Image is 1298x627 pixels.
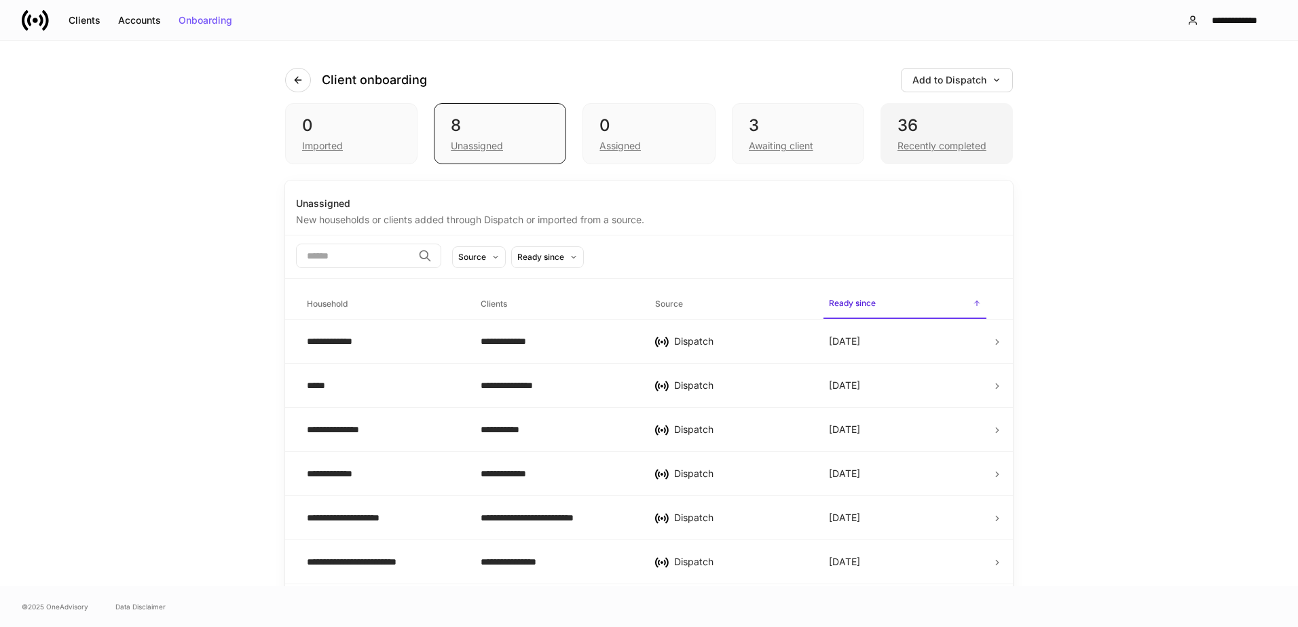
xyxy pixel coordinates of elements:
[118,16,161,25] div: Accounts
[511,246,584,268] button: Ready since
[301,290,464,318] span: Household
[69,16,100,25] div: Clients
[749,139,813,153] div: Awaiting client
[674,511,807,525] div: Dispatch
[829,555,860,569] p: [DATE]
[897,115,996,136] div: 36
[829,511,860,525] p: [DATE]
[749,115,847,136] div: 3
[829,379,860,392] p: [DATE]
[901,68,1013,92] button: Add to Dispatch
[880,103,1013,164] div: 36Recently completed
[109,9,170,31] button: Accounts
[434,103,566,164] div: 8Unassigned
[307,297,348,310] h6: Household
[170,9,241,31] button: Onboarding
[599,139,641,153] div: Assigned
[823,290,986,319] span: Ready since
[897,139,986,153] div: Recently completed
[674,555,807,569] div: Dispatch
[674,423,807,436] div: Dispatch
[475,290,638,318] span: Clients
[458,250,486,263] div: Source
[285,103,418,164] div: 0Imported
[517,250,564,263] div: Ready since
[674,335,807,348] div: Dispatch
[322,72,427,88] h4: Client onboarding
[451,115,549,136] div: 8
[451,139,503,153] div: Unassigned
[655,297,683,310] h6: Source
[302,139,343,153] div: Imported
[829,423,860,436] p: [DATE]
[302,115,401,136] div: 0
[296,197,1002,210] div: Unassigned
[674,379,807,392] div: Dispatch
[115,601,166,612] a: Data Disclaimer
[179,16,232,25] div: Onboarding
[829,467,860,480] p: [DATE]
[60,9,109,31] button: Clients
[582,103,715,164] div: 0Assigned
[599,115,698,136] div: 0
[829,297,876,309] h6: Ready since
[732,103,864,164] div: 3Awaiting client
[296,210,1002,227] div: New households or clients added through Dispatch or imported from a source.
[829,335,860,348] p: [DATE]
[674,467,807,480] div: Dispatch
[650,290,813,318] span: Source
[481,297,507,310] h6: Clients
[22,601,88,612] span: © 2025 OneAdvisory
[912,75,1001,85] div: Add to Dispatch
[452,246,506,268] button: Source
